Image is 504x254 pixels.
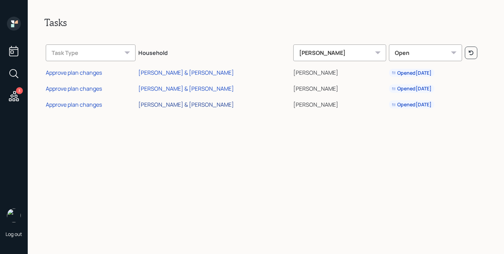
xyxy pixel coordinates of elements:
[389,44,462,61] div: Open
[138,101,234,108] div: [PERSON_NAME] & [PERSON_NAME]
[138,69,234,76] div: [PERSON_NAME] & [PERSON_NAME]
[46,44,136,61] div: Task Type
[392,101,432,108] div: Opened [DATE]
[6,231,22,237] div: Log out
[292,96,388,112] td: [PERSON_NAME]
[137,40,292,64] th: Household
[292,80,388,96] td: [PERSON_NAME]
[7,208,21,222] img: michael-russo-headshot.png
[16,87,23,94] div: 3
[292,64,388,80] td: [PERSON_NAME]
[46,69,102,76] div: Approve plan changes
[46,101,102,108] div: Approve plan changes
[392,69,432,76] div: Opened [DATE]
[293,44,386,61] div: [PERSON_NAME]
[46,85,102,92] div: Approve plan changes
[392,85,432,92] div: Opened [DATE]
[138,85,234,92] div: [PERSON_NAME] & [PERSON_NAME]
[44,17,487,28] h2: Tasks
